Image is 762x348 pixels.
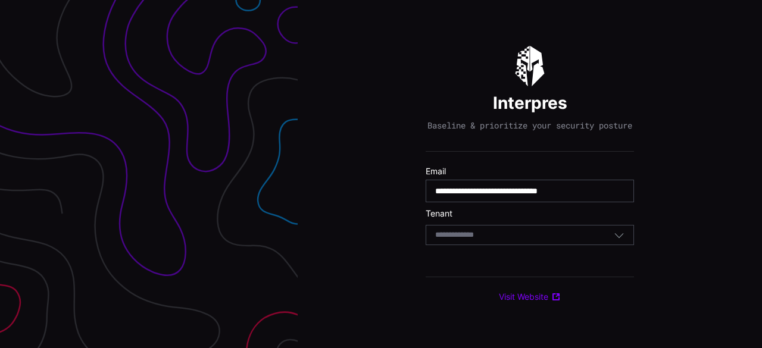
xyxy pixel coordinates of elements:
label: Tenant [426,208,634,219]
button: Toggle options menu [614,230,624,240]
a: Visit Website [499,291,561,302]
label: Email [426,166,634,177]
h1: Interpres [493,92,567,114]
p: Baseline & prioritize your security posture [427,120,632,131]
